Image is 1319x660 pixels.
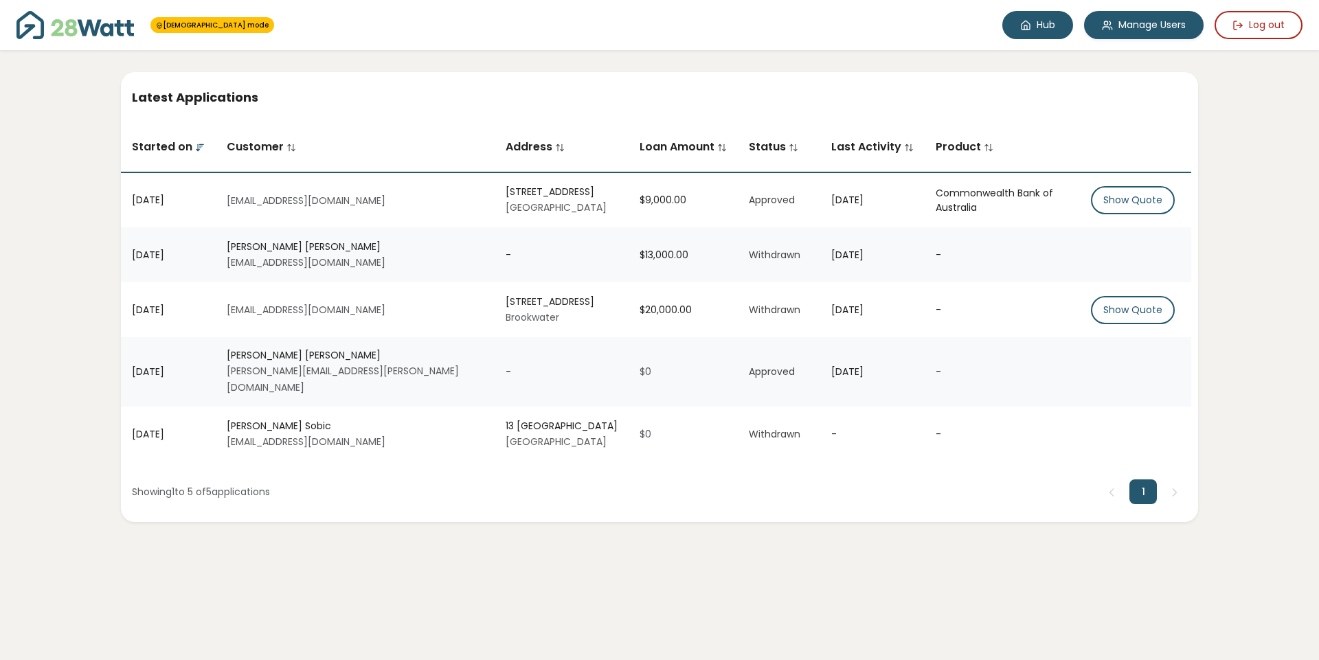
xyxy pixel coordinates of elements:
[831,427,914,442] div: -
[227,435,385,448] small: [EMAIL_ADDRESS][DOMAIN_NAME]
[831,193,914,207] div: [DATE]
[227,240,484,254] div: [PERSON_NAME] [PERSON_NAME]
[749,303,800,317] span: Withdrawn
[227,348,484,363] div: [PERSON_NAME] [PERSON_NAME]
[640,193,727,207] div: $9,000.00
[506,201,607,214] small: [GEOGRAPHIC_DATA]
[227,419,484,433] div: [PERSON_NAME] Sobic
[150,17,274,33] span: You're in 28Watt mode - full access to all features!
[640,248,727,262] div: $13,000.00
[831,303,914,317] div: [DATE]
[936,139,993,155] span: Product
[1129,479,1157,504] button: 1
[506,419,618,433] div: 13 [GEOGRAPHIC_DATA]
[749,365,795,378] span: Approved
[132,303,205,317] div: [DATE]
[936,186,1069,215] div: Commonwealth Bank of Australia
[1215,11,1303,39] button: Log out
[132,365,205,379] div: [DATE]
[749,193,795,207] span: Approved
[132,427,205,442] div: [DATE]
[936,303,1069,317] div: -
[640,139,727,155] span: Loan Amount
[640,427,651,441] span: $0
[227,303,385,317] small: [EMAIL_ADDRESS][DOMAIN_NAME]
[16,11,134,39] img: 28Watt
[132,89,1187,106] h5: Latest Applications
[227,194,385,207] small: [EMAIL_ADDRESS][DOMAIN_NAME]
[936,248,1069,262] div: -
[132,248,205,262] div: [DATE]
[749,139,798,155] span: Status
[936,365,1069,379] div: -
[936,427,1069,442] div: -
[227,139,296,155] span: Customer
[640,303,727,317] div: $20,000.00
[506,365,618,379] div: -
[227,255,385,269] small: [EMAIL_ADDRESS][DOMAIN_NAME]
[749,248,800,262] span: Withdrawn
[506,310,559,324] small: Brookwater
[1002,11,1073,39] a: Hub
[831,139,914,155] span: Last Activity
[227,364,459,394] small: [PERSON_NAME][EMAIL_ADDRESS][PERSON_NAME][DOMAIN_NAME]
[132,485,270,499] div: Showing 1 to 5 of 5 applications
[1091,296,1175,324] button: Show Quote
[132,193,205,207] div: [DATE]
[506,185,618,199] div: [STREET_ADDRESS]
[1091,186,1175,214] button: Show Quote
[831,248,914,262] div: [DATE]
[506,248,618,262] div: -
[749,427,800,441] span: Withdrawn
[640,365,651,378] span: $0
[506,435,607,448] small: [GEOGRAPHIC_DATA]
[506,295,618,309] div: [STREET_ADDRESS]
[132,139,205,155] span: Started on
[831,365,914,379] div: [DATE]
[506,139,565,155] span: Address
[156,20,269,30] a: [DEMOGRAPHIC_DATA] mode
[1084,11,1204,39] a: Manage Users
